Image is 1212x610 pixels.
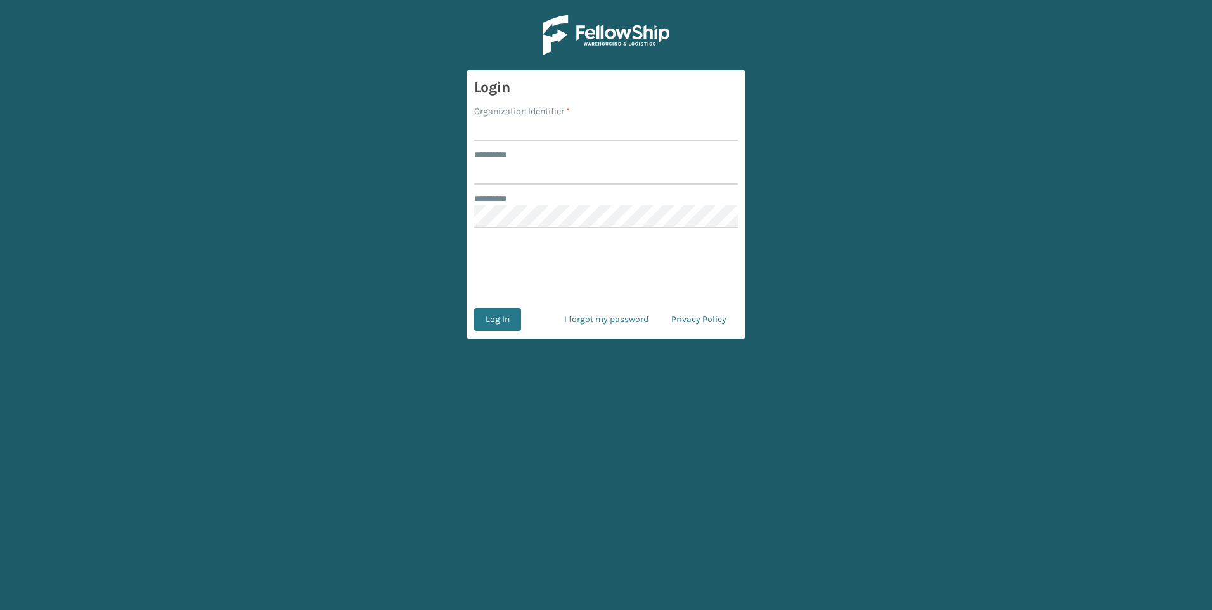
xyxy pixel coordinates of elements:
[660,308,738,331] a: Privacy Policy
[474,105,570,118] label: Organization Identifier
[553,308,660,331] a: I forgot my password
[474,78,738,97] h3: Login
[474,308,521,331] button: Log In
[510,243,702,293] iframe: reCAPTCHA
[543,15,669,55] img: Logo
